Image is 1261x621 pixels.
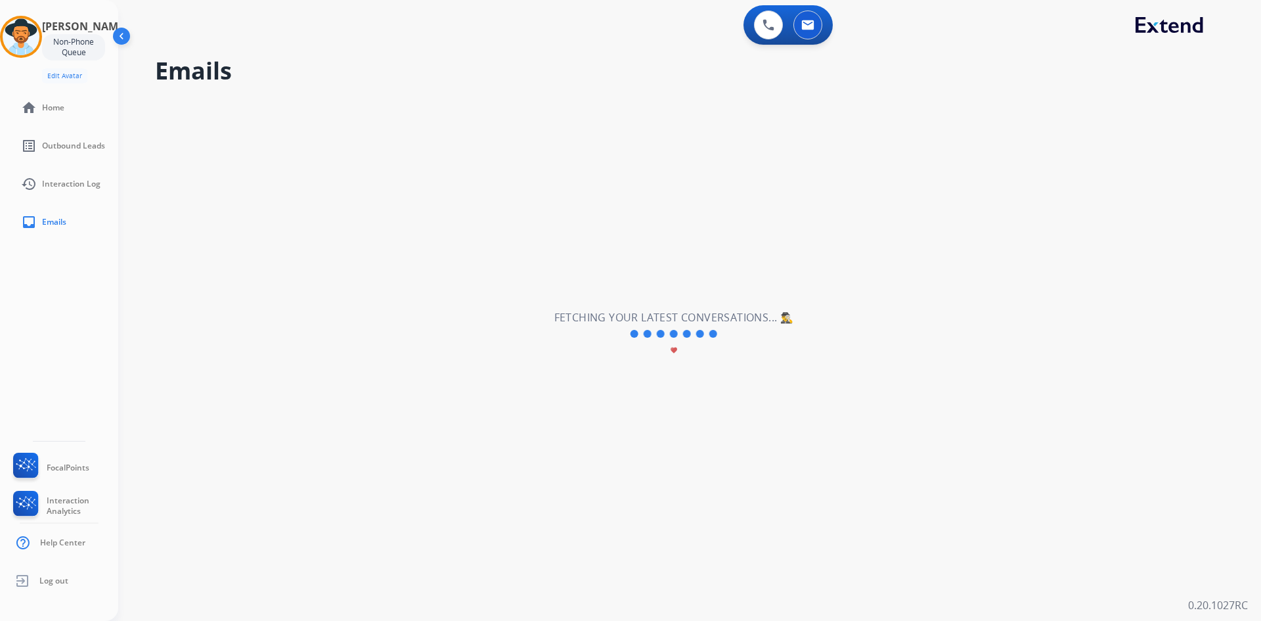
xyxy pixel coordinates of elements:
span: FocalPoints [47,463,89,473]
a: FocalPoints [11,453,89,483]
span: Outbound Leads [42,141,105,151]
a: Interaction Analytics [11,491,118,521]
span: Log out [39,576,68,586]
h2: Emails [155,58,1229,84]
h3: [PERSON_NAME] [42,18,127,34]
mat-icon: inbox [21,214,37,230]
span: Interaction Analytics [47,495,118,517]
mat-icon: home [21,100,37,116]
mat-icon: history [21,176,37,192]
span: Help Center [40,538,85,548]
p: 0.20.1027RC [1188,597,1248,613]
span: Interaction Log [42,179,100,189]
img: avatar [3,18,39,55]
h2: Fetching your latest conversations... 🕵️‍♂️ [554,310,794,325]
div: Non-Phone Queue [42,34,105,60]
span: Home [42,103,64,113]
span: Emails [42,217,66,227]
mat-icon: favorite [670,346,678,354]
button: Edit Avatar [42,68,87,83]
mat-icon: list_alt [21,138,37,154]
